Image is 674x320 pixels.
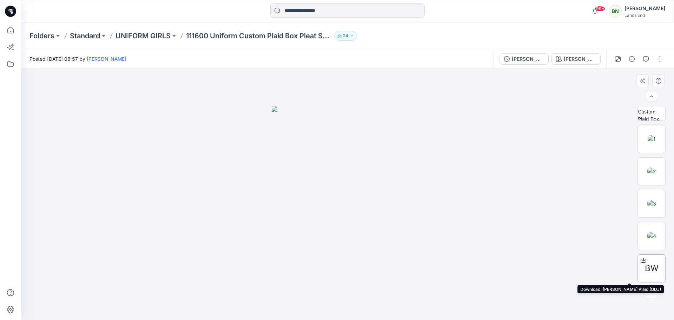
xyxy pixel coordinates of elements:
img: 2 [647,168,656,175]
div: Lands End [625,13,665,18]
div: [PERSON_NAME] [625,4,665,13]
span: 99+ [595,6,605,12]
div: BN [609,5,622,18]
button: Details [626,53,637,65]
button: [PERSON_NAME] Plaid (QDJ) [551,53,601,65]
img: 3 [647,200,656,207]
img: 111600 Uniform Custom Plaid Box Pleat Skirt Top Of Knee Payton Plaid (QDJ) [638,93,665,120]
button: 24 [334,31,357,41]
img: 1 [648,135,656,143]
span: Posted [DATE] 08:57 by [29,55,126,63]
a: Standard [70,31,100,41]
button: [PERSON_NAME] Plaid (QDJ) [500,53,549,65]
p: 24 [343,32,348,40]
div: [PERSON_NAME] Plaid (QDJ) [564,55,596,63]
a: UNIFORM GIRLS [115,31,171,41]
img: eyJhbGciOiJIUzI1NiIsImtpZCI6IjAiLCJzbHQiOiJzZXMiLCJ0eXAiOiJKV1QifQ.eyJkYXRhIjp7InR5cGUiOiJzdG9yYW... [272,106,423,320]
p: 111600 Uniform Custom Plaid Box Pleat Skirt Top Of Knee [186,31,331,41]
a: Folders [29,31,54,41]
div: [PERSON_NAME] Plaid (QDJ) [512,55,544,63]
img: 4 [647,232,656,240]
a: [PERSON_NAME] [87,56,126,62]
span: BW [645,262,659,275]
